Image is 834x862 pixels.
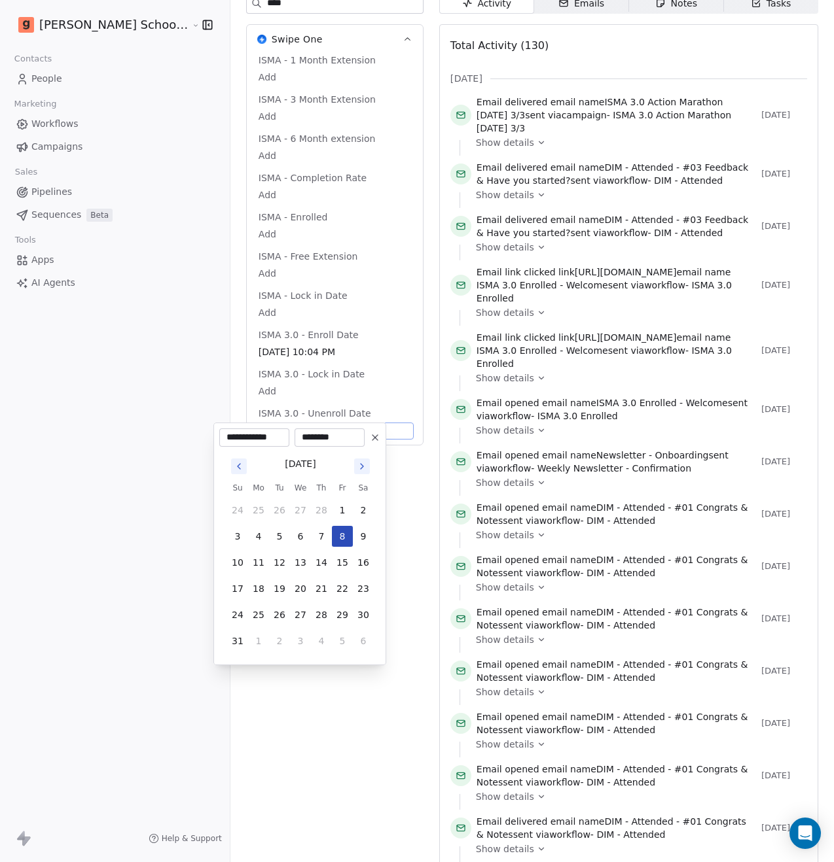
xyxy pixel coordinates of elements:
button: 16 [353,552,374,573]
button: 1 [332,500,353,521]
button: 21 [311,578,332,599]
button: 7 [311,526,332,547]
button: 10 [227,552,248,573]
button: 5 [332,630,353,651]
button: 27 [290,604,311,625]
button: 23 [353,578,374,599]
button: 3 [290,630,311,651]
button: 24 [227,500,248,521]
button: 2 [269,630,290,651]
button: 1 [248,630,269,651]
button: 4 [248,526,269,547]
button: 27 [290,500,311,521]
button: 22 [332,578,353,599]
button: 11 [248,552,269,573]
th: Saturday [353,481,374,494]
button: 19 [269,578,290,599]
button: 3 [227,526,248,547]
th: Tuesday [269,481,290,494]
button: Go to previous month [230,457,248,475]
button: 25 [248,604,269,625]
button: 26 [269,500,290,521]
th: Thursday [311,481,332,494]
button: 29 [332,604,353,625]
button: 24 [227,604,248,625]
button: 8 [332,526,353,547]
button: 14 [311,552,332,573]
button: 15 [332,552,353,573]
button: 4 [311,630,332,651]
button: 31 [227,630,248,651]
button: 20 [290,578,311,599]
button: 6 [353,630,374,651]
button: 17 [227,578,248,599]
button: 12 [269,552,290,573]
button: 6 [290,526,311,547]
th: Monday [248,481,269,494]
button: 28 [311,500,332,521]
button: 9 [353,526,374,547]
button: 5 [269,526,290,547]
button: 26 [269,604,290,625]
button: 25 [248,500,269,521]
button: 28 [311,604,332,625]
button: 2 [353,500,374,521]
th: Wednesday [290,481,311,494]
th: Friday [332,481,353,494]
button: 13 [290,552,311,573]
div: [DATE] [285,457,316,471]
button: 18 [248,578,269,599]
th: Sunday [227,481,248,494]
button: Go to next month [353,457,371,475]
button: 30 [353,604,374,625]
